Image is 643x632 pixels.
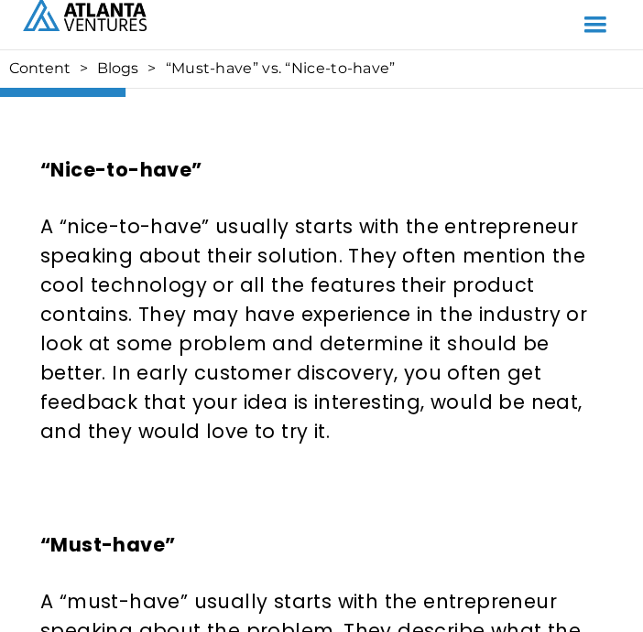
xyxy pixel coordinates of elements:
[97,59,138,78] a: Blogs
[147,59,156,78] div: >
[9,59,71,78] a: Content
[40,156,202,183] strong: “Nice-to-have”
[166,59,396,78] div: “Must-have” vs. “Nice-to-have”
[40,212,603,446] p: A “nice-to-have” usually starts with the entrepreneur speaking about their solution. They often m...
[40,531,175,558] strong: “Must-have”
[80,59,88,78] div: >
